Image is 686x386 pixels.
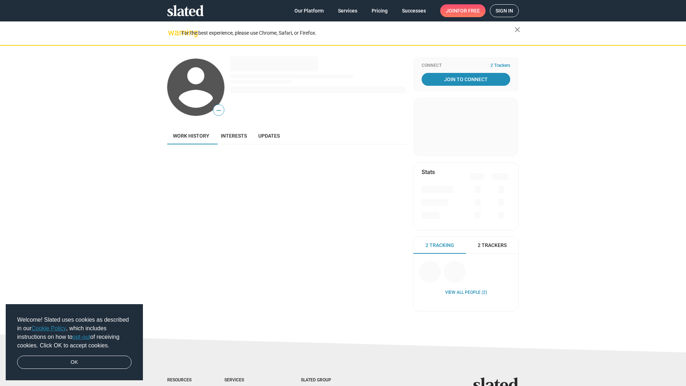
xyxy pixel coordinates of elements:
[17,356,131,369] a: dismiss cookie message
[445,290,487,296] a: View all People (2)
[366,4,393,17] a: Pricing
[294,4,324,17] span: Our Platform
[440,4,486,17] a: Joinfor free
[253,127,285,144] a: Updates
[457,4,480,17] span: for free
[402,4,426,17] span: Successes
[338,4,357,17] span: Services
[167,377,196,383] div: Resources
[396,4,432,17] a: Successes
[478,242,507,249] span: 2 Trackers
[490,4,519,17] a: Sign in
[423,73,509,86] span: Join To Connect
[422,168,435,176] mat-card-title: Stats
[168,28,177,37] mat-icon: warning
[258,133,280,139] span: Updates
[426,242,454,249] span: 2 Tracking
[372,4,388,17] span: Pricing
[182,28,514,38] div: For the best experience, please use Chrome, Safari, or Firefox.
[422,63,510,69] div: Connect
[301,377,349,383] div: Slated Group
[221,133,247,139] span: Interests
[213,106,224,115] span: —
[167,127,215,144] a: Work history
[446,4,480,17] span: Join
[513,25,522,34] mat-icon: close
[491,63,510,69] span: 2 Trackers
[173,133,209,139] span: Work history
[73,334,90,340] a: opt-out
[215,127,253,144] a: Interests
[6,304,143,381] div: cookieconsent
[17,316,131,350] span: Welcome! Slated uses cookies as described in our , which includes instructions on how to of recei...
[224,377,272,383] div: Services
[332,4,363,17] a: Services
[422,73,510,86] a: Join To Connect
[289,4,329,17] a: Our Platform
[496,5,513,17] span: Sign in
[31,325,66,331] a: Cookie Policy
